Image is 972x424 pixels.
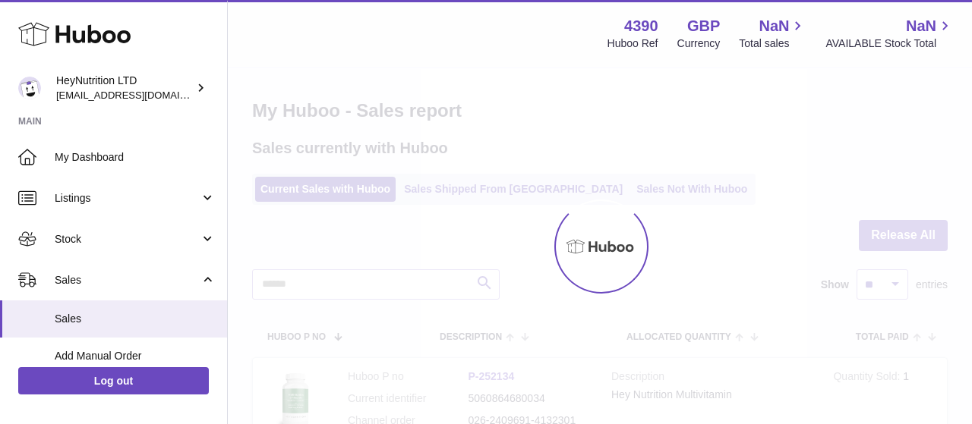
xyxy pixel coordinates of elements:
span: Sales [55,273,200,287]
a: Log out [18,367,209,394]
div: HeyNutrition LTD [56,74,193,102]
a: NaN AVAILABLE Stock Total [825,16,954,51]
span: NaN [906,16,936,36]
div: Currency [677,36,721,51]
span: Total sales [739,36,806,51]
span: Add Manual Order [55,349,216,363]
img: internalAdmin-4390@internal.huboo.com [18,77,41,99]
span: [EMAIL_ADDRESS][DOMAIN_NAME] [56,89,223,101]
span: My Dashboard [55,150,216,165]
span: NaN [759,16,789,36]
a: NaN Total sales [739,16,806,51]
span: AVAILABLE Stock Total [825,36,954,51]
div: Huboo Ref [607,36,658,51]
strong: 4390 [624,16,658,36]
span: Listings [55,191,200,206]
span: Sales [55,312,216,326]
span: Stock [55,232,200,247]
strong: GBP [687,16,720,36]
